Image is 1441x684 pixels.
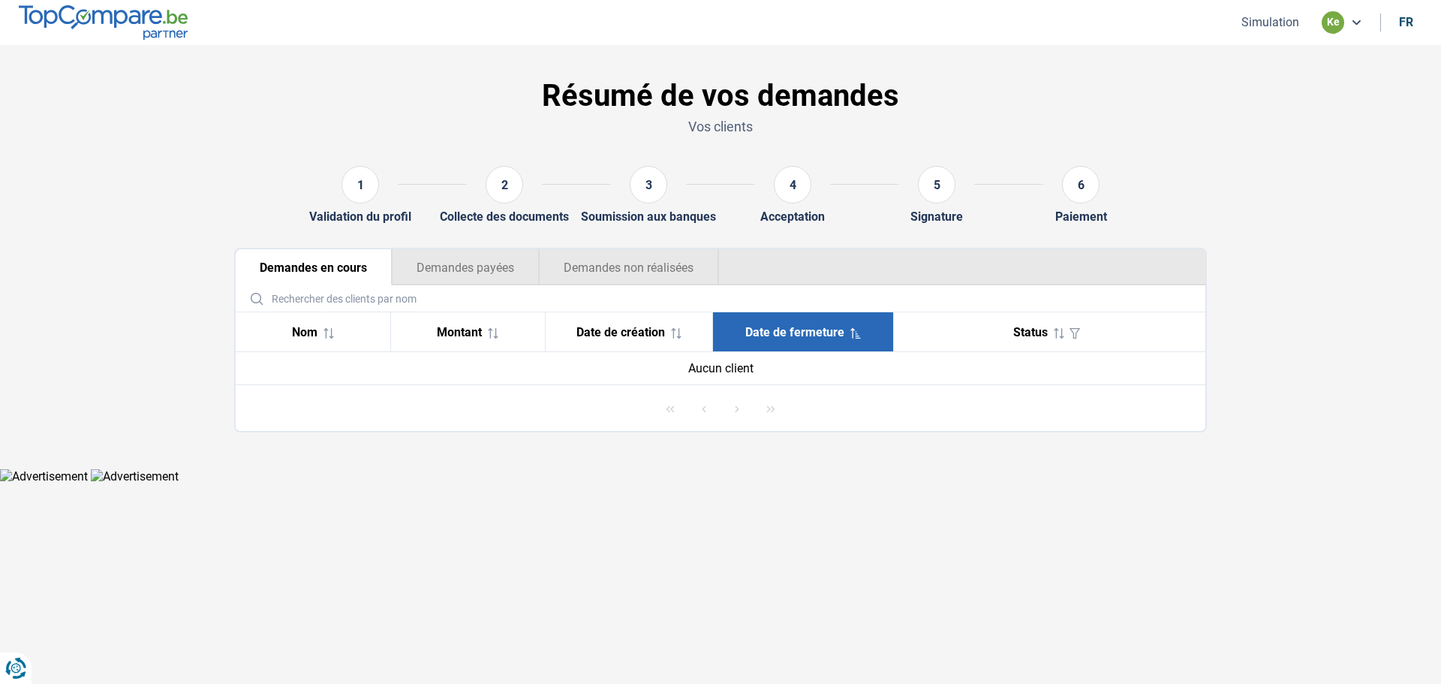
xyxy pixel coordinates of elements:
div: Validation du profil [309,209,411,224]
input: Rechercher des clients par nom [242,285,1199,312]
div: Soumission aux banques [581,209,716,224]
div: Signature [910,209,963,224]
span: Nom [292,325,317,339]
div: Acceptation [760,209,825,224]
span: Date de création [576,325,665,339]
button: Demandes non réalisées [539,249,719,285]
div: Aucun client [248,361,1193,375]
div: Collecte des documents [440,209,569,224]
div: ke [1322,11,1344,34]
span: Date de fermeture [745,325,844,339]
button: Simulation [1237,14,1304,30]
button: Demandes en cours [236,249,392,285]
p: Vos clients [234,117,1207,136]
div: 3 [630,166,667,203]
div: 1 [341,166,379,203]
h1: Résumé de vos demandes [234,78,1207,114]
span: Status [1013,325,1048,339]
button: Demandes payées [392,249,539,285]
img: TopCompare.be [19,5,188,39]
button: Next Page [722,393,752,423]
div: 6 [1062,166,1100,203]
div: 4 [774,166,811,203]
span: Montant [437,325,482,339]
button: First Page [655,393,685,423]
img: Advertisement [91,469,179,484]
div: 2 [486,166,523,203]
div: fr [1399,15,1413,29]
div: Paiement [1055,209,1107,224]
button: Previous Page [689,393,719,423]
button: Last Page [756,393,786,423]
div: 5 [918,166,955,203]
